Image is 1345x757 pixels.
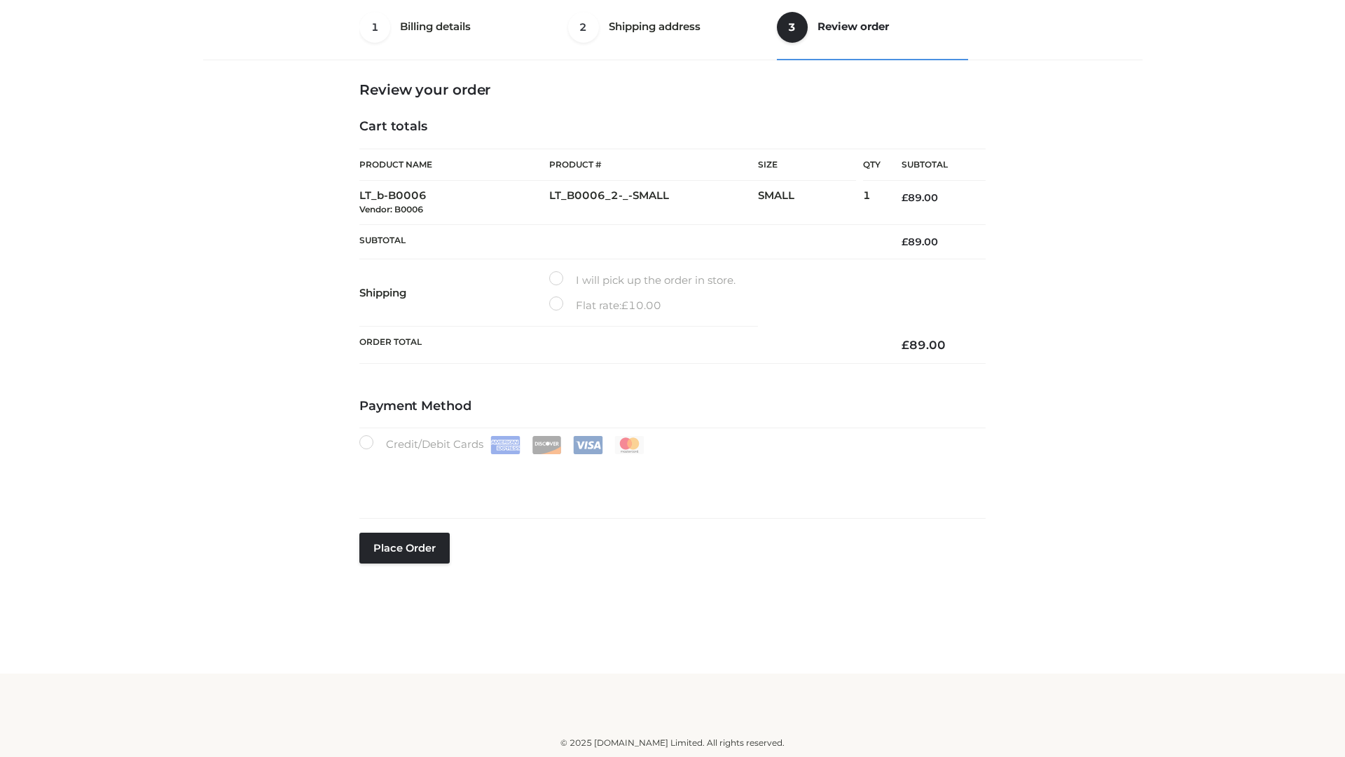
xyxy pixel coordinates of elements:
bdi: 10.00 [621,299,661,312]
th: Shipping [359,259,549,327]
bdi: 89.00 [902,236,938,248]
h4: Cart totals [359,119,986,135]
h3: Review your order [359,81,986,98]
img: Amex [490,436,520,454]
th: Qty [863,149,881,181]
td: LT_b-B0006 [359,181,549,225]
th: Order Total [359,327,881,364]
img: Discover [532,436,562,454]
th: Product # [549,149,758,181]
label: I will pick up the order in store. [549,271,736,289]
span: £ [902,191,908,204]
small: Vendor: B0006 [359,204,423,214]
th: Subtotal [881,149,986,181]
iframe: Secure payment input frame [357,451,983,503]
div: © 2025 [DOMAIN_NAME] Limited. All rights reserved. [208,736,1137,750]
span: £ [902,338,909,352]
button: Place order [359,533,450,564]
bdi: 89.00 [902,338,946,352]
td: LT_B0006_2-_-SMALL [549,181,758,225]
label: Credit/Debit Cards [359,435,646,454]
td: 1 [863,181,881,225]
h4: Payment Method [359,399,986,414]
th: Product Name [359,149,549,181]
span: £ [902,236,908,248]
span: £ [621,299,628,312]
td: SMALL [758,181,863,225]
label: Flat rate: [549,296,661,315]
img: Mastercard [614,436,644,454]
th: Subtotal [359,224,881,259]
img: Visa [573,436,603,454]
bdi: 89.00 [902,191,938,204]
th: Size [758,149,856,181]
